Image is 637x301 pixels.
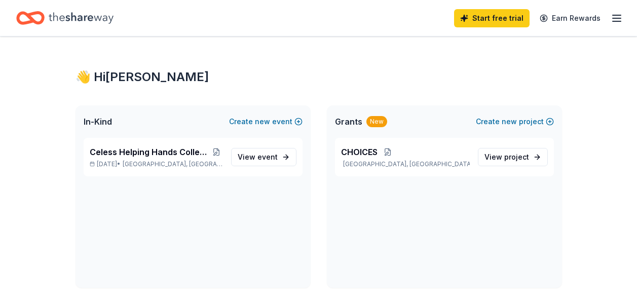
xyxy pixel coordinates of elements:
span: new [502,116,517,128]
span: View [238,151,278,163]
span: new [255,116,270,128]
a: Home [16,6,114,30]
span: [GEOGRAPHIC_DATA], [GEOGRAPHIC_DATA] [123,160,222,168]
p: [DATE] • [90,160,223,168]
div: 👋 Hi [PERSON_NAME] [76,69,562,85]
a: View project [478,148,548,166]
span: In-Kind [84,116,112,128]
a: Earn Rewards [534,9,607,27]
button: Createnewevent [229,116,303,128]
div: New [366,116,387,127]
span: Grants [335,116,362,128]
p: [GEOGRAPHIC_DATA], [GEOGRAPHIC_DATA] [341,160,470,168]
span: event [257,153,278,161]
span: View [484,151,529,163]
span: project [504,153,529,161]
span: CHOICES [341,146,378,158]
a: View event [231,148,296,166]
a: Start free trial [454,9,530,27]
button: Createnewproject [476,116,554,128]
span: Celess Helping Hands College and Career Fair [90,146,210,158]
